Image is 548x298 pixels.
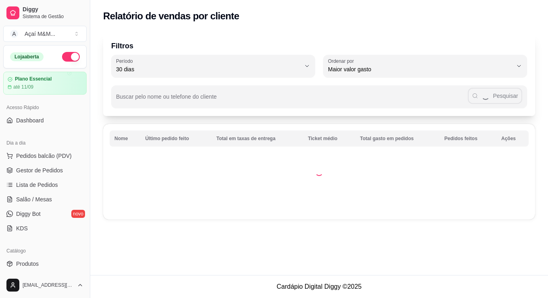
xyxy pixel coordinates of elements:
[328,58,357,64] label: Ordenar por
[3,178,87,191] a: Lista de Pedidos
[3,114,87,127] a: Dashboard
[3,3,87,23] a: DiggySistema de Gestão
[62,52,80,62] button: Alterar Status
[10,30,18,38] span: A
[3,164,87,177] a: Gestor de Pedidos
[23,6,83,13] span: Diggy
[16,260,39,268] span: Produtos
[3,137,87,149] div: Dia a dia
[10,52,44,61] div: Loja aberta
[23,282,74,288] span: [EMAIL_ADDRESS][DOMAIN_NAME]
[323,55,527,77] button: Ordenar porMaior valor gasto
[3,244,87,257] div: Catálogo
[116,96,468,104] input: Buscar pelo nome ou telefone do cliente
[111,55,315,77] button: Período30 dias
[16,116,44,124] span: Dashboard
[315,168,323,176] div: Loading
[3,149,87,162] button: Pedidos balcão (PDV)
[3,272,87,285] a: Complementos
[111,40,527,52] p: Filtros
[3,275,87,295] button: [EMAIL_ADDRESS][DOMAIN_NAME]
[16,166,63,174] span: Gestor de Pedidos
[25,30,55,38] div: Açaí M&M ...
[3,257,87,270] a: Produtos
[3,193,87,206] a: Salão / Mesas
[3,72,87,95] a: Plano Essencialaté 11/09
[16,224,28,232] span: KDS
[16,195,52,203] span: Salão / Mesas
[3,207,87,220] a: Diggy Botnovo
[15,76,52,82] article: Plano Essencial
[103,10,239,23] h2: Relatório de vendas por cliente
[328,65,513,73] span: Maior valor gasto
[16,152,72,160] span: Pedidos balcão (PDV)
[3,26,87,42] button: Select a team
[3,222,87,235] a: KDS
[90,275,548,298] footer: Cardápio Digital Diggy © 2025
[23,13,83,20] span: Sistema de Gestão
[16,210,41,218] span: Diggy Bot
[16,181,58,189] span: Lista de Pedidos
[3,101,87,114] div: Acesso Rápido
[116,65,301,73] span: 30 dias
[116,58,135,64] label: Período
[13,84,33,90] article: até 11/09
